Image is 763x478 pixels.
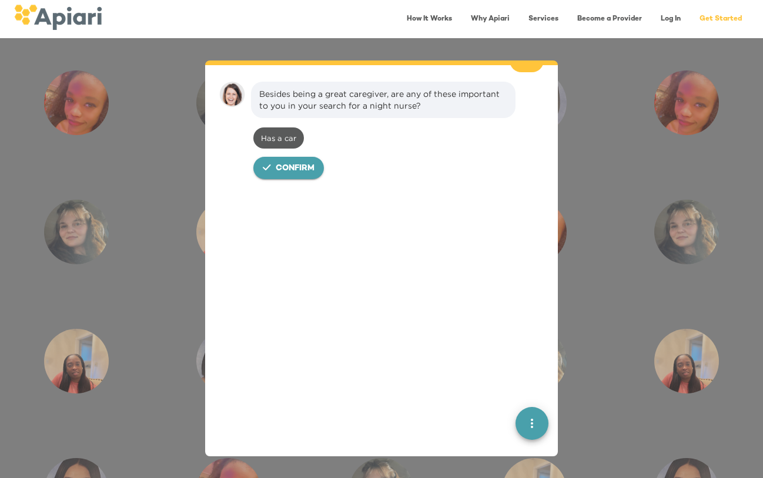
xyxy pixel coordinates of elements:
img: logo [14,5,102,30]
div: Besides being a great caregiver, are any of these important to you in your search for a night nurse? [259,88,507,112]
img: amy.37686e0395c82528988e.png [219,82,245,107]
span: Confirm [276,161,314,176]
button: Confirm [253,157,324,179]
button: quick menu [516,407,548,440]
a: Why Apiari [464,7,517,31]
a: Get Started [692,7,749,31]
a: Services [521,7,565,31]
a: Become a Provider [570,7,649,31]
div: Has a car [253,127,304,149]
a: How It Works [400,7,459,31]
span: Has a car [254,133,303,144]
a: Log In [654,7,688,31]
